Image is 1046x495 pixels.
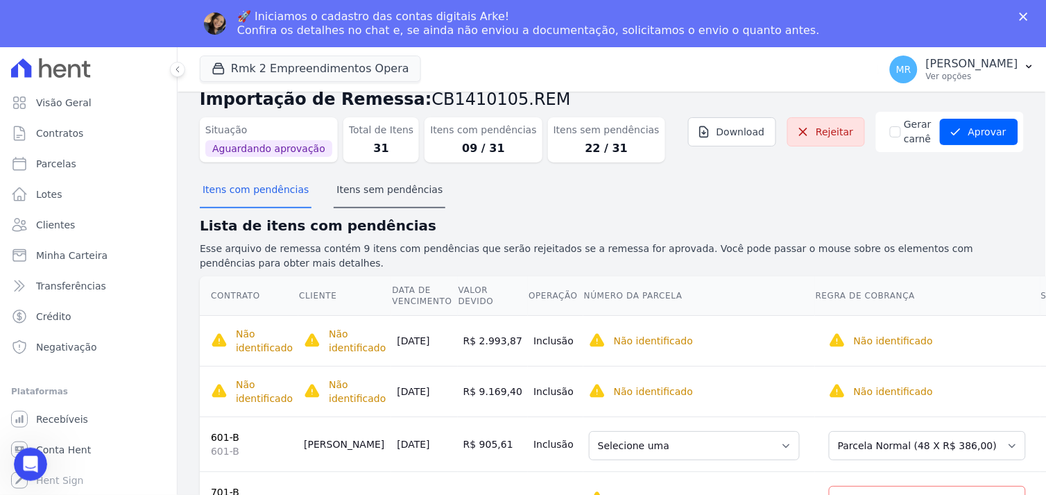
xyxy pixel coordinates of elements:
[14,448,47,481] iframe: Intercom live chat
[528,367,583,417] td: Inclusão
[430,123,536,137] dt: Itens com pendências
[36,443,91,457] span: Conta Hent
[583,276,815,316] th: Número da Parcela
[298,276,391,316] th: Cliente
[236,327,293,355] p: Não identificado
[854,385,933,398] p: Não identificado
[528,417,583,472] td: Inclusão
[554,123,660,137] dt: Itens sem pendências
[896,65,911,74] span: MR
[205,123,332,137] dt: Situação
[1020,12,1034,21] div: Fechar
[458,276,528,316] th: Valor devido
[6,119,171,147] a: Contratos
[211,444,293,458] span: 601-B
[200,173,311,209] button: Itens com pendências
[36,157,76,171] span: Parcelas
[6,89,171,117] a: Visão Geral
[458,316,528,367] td: R$ 2.993,87
[200,276,298,316] th: Contrato
[36,340,97,354] span: Negativação
[200,56,421,82] button: Rmk 2 Empreendimentos Opera
[329,327,386,355] p: Não identificado
[904,117,932,146] label: Gerar carnê
[329,378,386,405] p: Não identificado
[926,71,1018,82] p: Ver opções
[391,276,457,316] th: Data de Vencimento
[200,87,1024,112] h2: Importação de Remessa:
[211,432,239,443] a: 601-B
[36,279,106,293] span: Transferências
[36,187,62,201] span: Lotes
[554,140,660,157] dd: 22 / 31
[36,126,83,140] span: Contratos
[926,57,1018,71] p: [PERSON_NAME]
[787,117,865,146] a: Rejeitar
[349,123,414,137] dt: Total de Itens
[614,334,693,348] p: Não identificado
[391,367,457,417] td: [DATE]
[200,242,1024,271] p: Esse arquivo de remessa contém 9 itens com pendências que serão rejeitados se a remessa for aprov...
[391,316,457,367] td: [DATE]
[349,140,414,157] dd: 31
[334,173,445,209] button: Itens sem pendências
[391,417,457,472] td: [DATE]
[688,117,777,146] a: Download
[236,378,293,405] p: Não identificado
[458,367,528,417] td: R$ 9.169,40
[6,181,171,208] a: Lotes
[614,385,693,398] p: Não identificado
[6,211,171,239] a: Clientes
[6,272,171,300] a: Transferências
[815,276,1040,316] th: Regra de Cobrança
[11,383,166,400] div: Plataformas
[6,436,171,464] a: Conta Hent
[879,50,1046,89] button: MR [PERSON_NAME] Ver opções
[528,276,583,316] th: Operação
[205,140,332,157] span: Aguardando aprovação
[6,242,171,269] a: Minha Carteira
[6,303,171,330] a: Crédito
[432,90,571,109] span: CB1410105.REM
[854,334,933,348] p: Não identificado
[940,119,1018,145] button: Aprovar
[6,333,171,361] a: Negativação
[458,417,528,472] td: R$ 905,61
[36,310,71,324] span: Crédito
[6,405,171,433] a: Recebíveis
[204,12,226,35] img: Profile image for Adriane
[36,218,75,232] span: Clientes
[36,96,92,110] span: Visão Geral
[36,249,108,262] span: Minha Carteira
[200,215,1024,236] h2: Lista de itens com pendências
[237,10,820,37] div: 🚀 Iniciamos o cadastro das contas digitais Arke! Confira os detalhes no chat e, se ainda não envi...
[6,150,171,178] a: Parcelas
[430,140,536,157] dd: 09 / 31
[36,412,88,426] span: Recebíveis
[298,417,391,472] td: [PERSON_NAME]
[528,316,583,367] td: Inclusão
